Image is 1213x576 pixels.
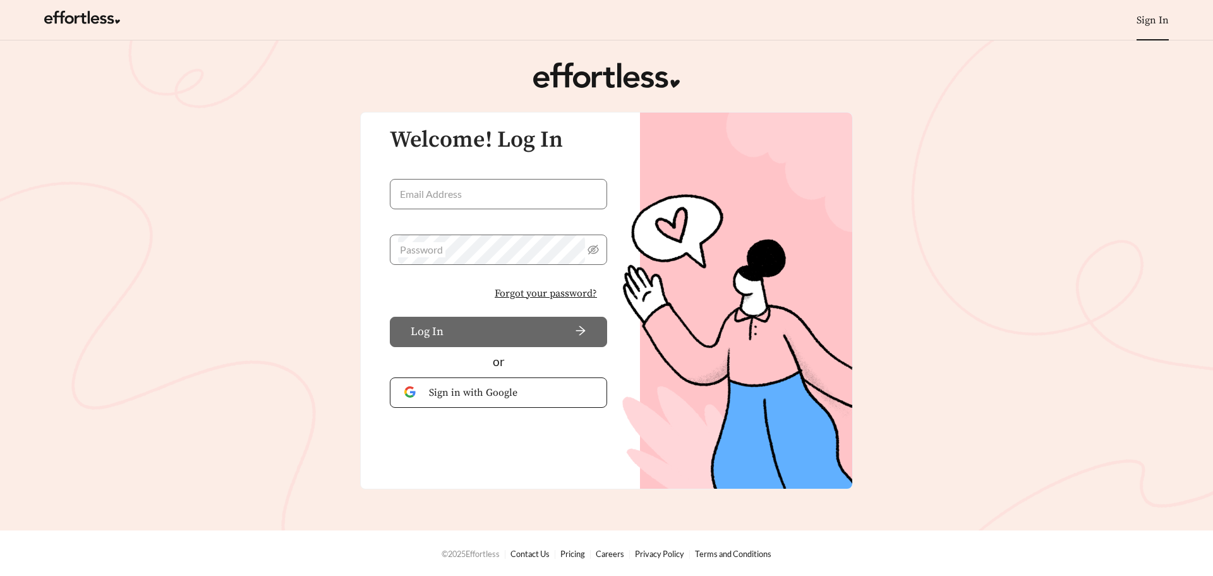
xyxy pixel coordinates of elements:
[390,317,607,347] button: Log Inarrow-right
[390,377,607,408] button: Sign in with Google
[390,353,607,371] div: or
[510,549,550,559] a: Contact Us
[429,385,593,400] span: Sign in with Google
[695,549,771,559] a: Terms and Conditions
[442,549,500,559] span: © 2025 Effortless
[390,128,607,153] h3: Welcome! Log In
[495,286,597,301] span: Forgot your password?
[404,386,419,398] img: Google Authentication
[588,244,599,255] span: eye-invisible
[560,549,585,559] a: Pricing
[635,549,684,559] a: Privacy Policy
[485,280,607,307] button: Forgot your password?
[1137,14,1169,27] a: Sign In
[596,549,624,559] a: Careers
